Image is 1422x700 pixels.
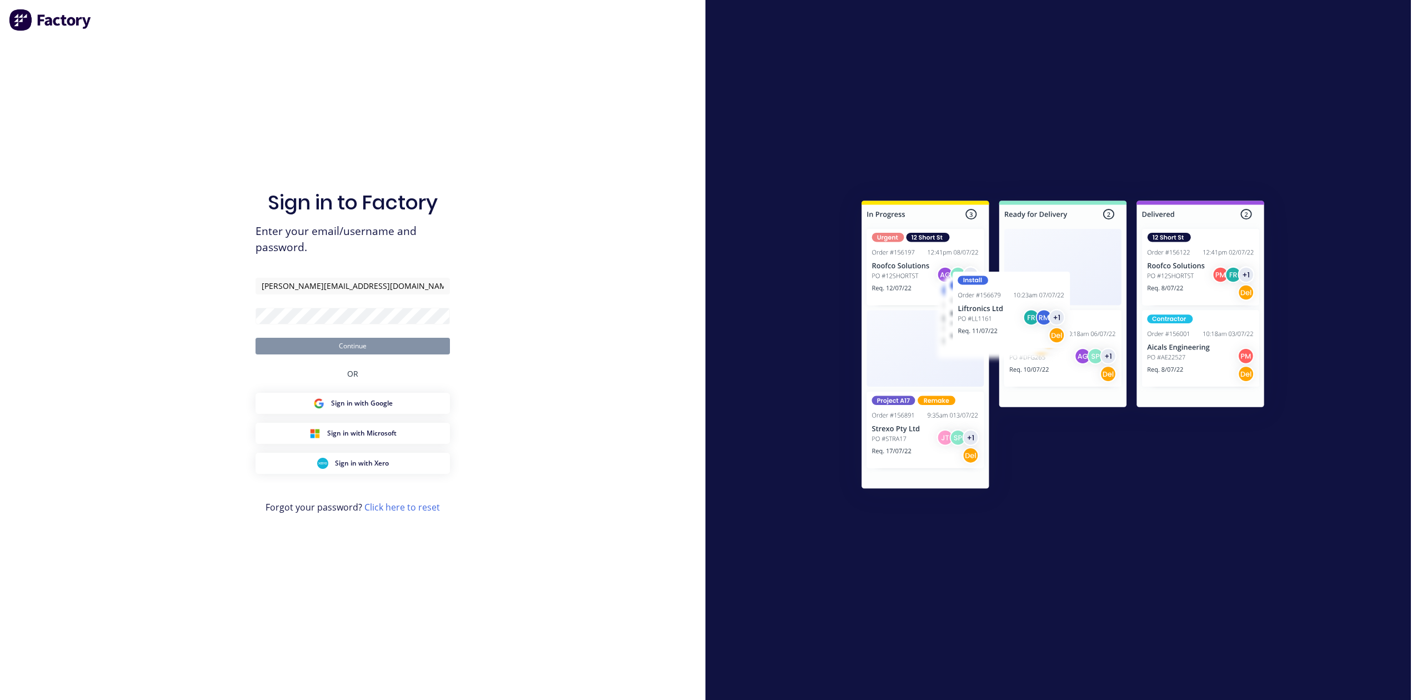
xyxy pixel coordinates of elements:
h1: Sign in to Factory [268,191,438,214]
span: Sign in with Microsoft [327,428,397,438]
span: Enter your email/username and password. [256,223,450,256]
a: Click here to reset [364,501,440,513]
button: Microsoft Sign inSign in with Microsoft [256,423,450,444]
button: Continue [256,338,450,354]
button: Xero Sign inSign in with Xero [256,453,450,474]
button: Google Sign inSign in with Google [256,393,450,414]
div: OR [347,354,358,393]
img: Factory [9,9,92,31]
input: Email/Username [256,278,450,294]
span: Forgot your password? [266,501,440,514]
img: Microsoft Sign in [309,428,321,439]
span: Sign in with Google [331,398,393,408]
img: Google Sign in [313,398,324,409]
img: Sign in [837,178,1289,515]
span: Sign in with Xero [335,458,389,468]
img: Xero Sign in [317,458,328,469]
